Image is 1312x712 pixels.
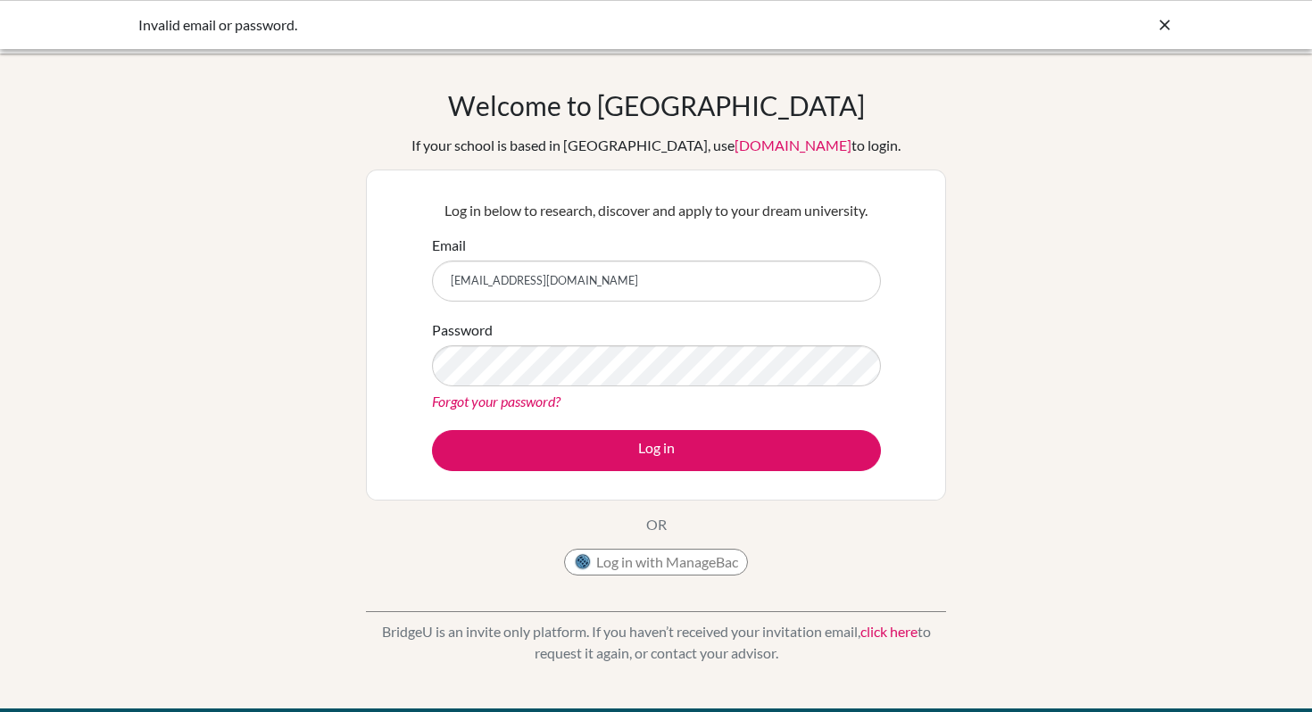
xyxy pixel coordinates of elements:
label: Password [432,319,493,341]
p: Log in below to research, discover and apply to your dream university. [432,200,881,221]
button: Log in [432,430,881,471]
a: Forgot your password? [432,393,561,410]
div: Invalid email or password. [138,14,906,36]
label: Email [432,235,466,256]
a: [DOMAIN_NAME] [735,137,851,153]
button: Log in with ManageBac [564,549,748,575]
a: click here [860,623,918,640]
div: If your school is based in [GEOGRAPHIC_DATA], use to login. [411,135,901,156]
h1: Welcome to [GEOGRAPHIC_DATA] [448,89,865,121]
p: BridgeU is an invite only platform. If you haven’t received your invitation email, to request it ... [366,621,946,664]
p: OR [646,514,667,535]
